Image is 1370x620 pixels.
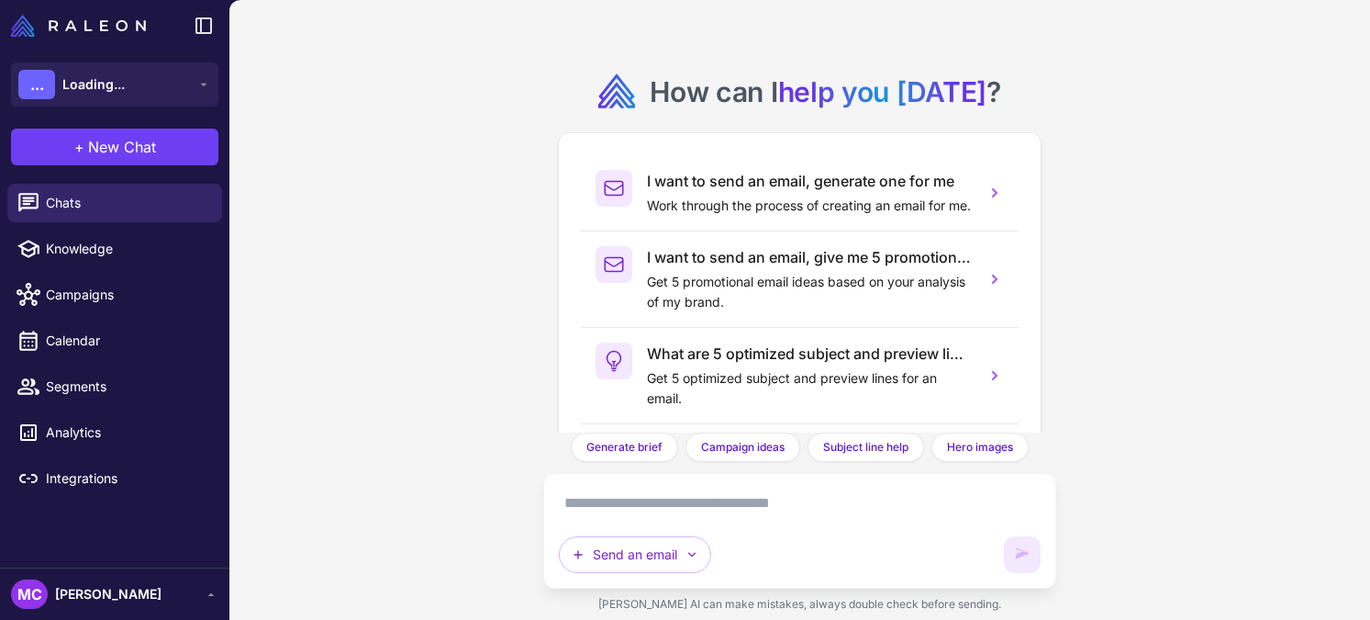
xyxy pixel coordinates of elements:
[46,331,207,351] span: Calendar
[571,433,678,462] button: Generate brief
[7,230,222,268] a: Knowledge
[74,136,84,158] span: +
[7,459,222,498] a: Integrations
[62,74,125,95] span: Loading...
[647,368,972,409] p: Get 5 optimized subject and preview lines for an email.
[808,433,924,462] button: Subject line help
[11,15,146,37] img: Raleon Logo
[46,377,207,397] span: Segments
[559,536,711,573] button: Send an email
[7,413,222,452] a: Analytics
[11,580,48,609] div: MC
[11,62,218,107] button: ...Loading...
[55,584,162,604] span: [PERSON_NAME]
[46,423,207,443] span: Analytics
[46,193,207,213] span: Chats
[7,184,222,222] a: Chats
[647,343,972,365] h3: What are 5 optimized subject and preview lines for an email?
[7,367,222,406] a: Segments
[46,285,207,305] span: Campaigns
[7,321,222,360] a: Calendar
[650,73,1001,110] h2: How can I ?
[11,129,218,165] button: +New Chat
[823,439,908,456] span: Subject line help
[647,170,972,192] h3: I want to send an email, generate one for me
[7,276,222,314] a: Campaigns
[88,136,156,158] span: New Chat
[18,70,55,99] div: ...
[931,433,1029,462] button: Hero images
[701,439,785,456] span: Campaign ideas
[586,439,663,456] span: Generate brief
[46,239,207,259] span: Knowledge
[778,75,987,108] span: help you [DATE]
[46,468,207,489] span: Integrations
[543,589,1057,620] div: [PERSON_NAME] AI can make mistakes, always double check before sending.
[647,196,972,216] p: Work through the process of creating an email for me.
[647,246,972,268] h3: I want to send an email, give me 5 promotional email ideas.
[647,272,972,312] p: Get 5 promotional email ideas based on your analysis of my brand.
[947,439,1013,456] span: Hero images
[685,433,800,462] button: Campaign ideas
